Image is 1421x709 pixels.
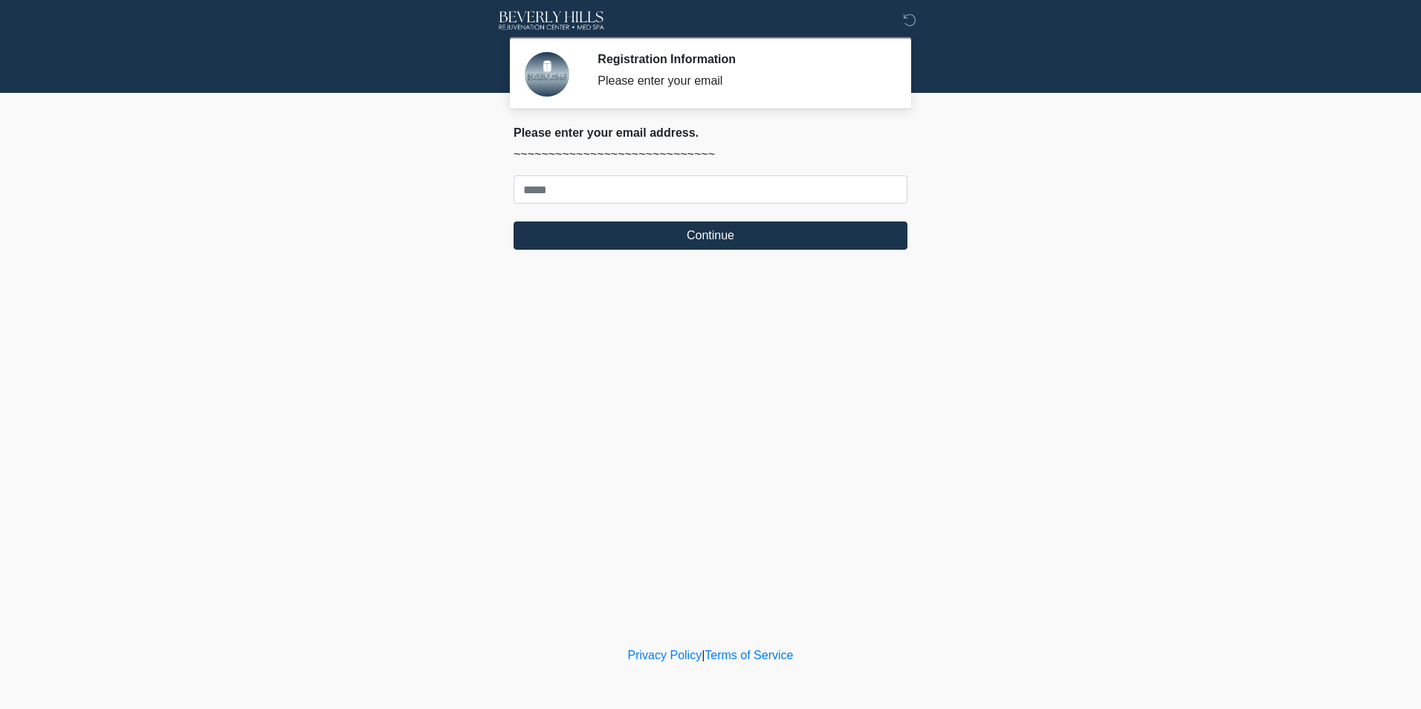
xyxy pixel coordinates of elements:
[628,649,702,661] a: Privacy Policy
[598,72,885,90] div: Please enter your email
[598,52,885,66] h2: Registration Information
[705,649,793,661] a: Terms of Service
[514,146,907,164] p: ~~~~~~~~~~~~~~~~~~~~~~~~~~~~~
[499,11,604,30] img: Beverly Hills Rejuvenation Center - Prosper Logo
[525,52,569,97] img: Agent Avatar
[514,126,907,140] h2: Please enter your email address.
[514,221,907,250] button: Continue
[702,649,705,661] a: |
